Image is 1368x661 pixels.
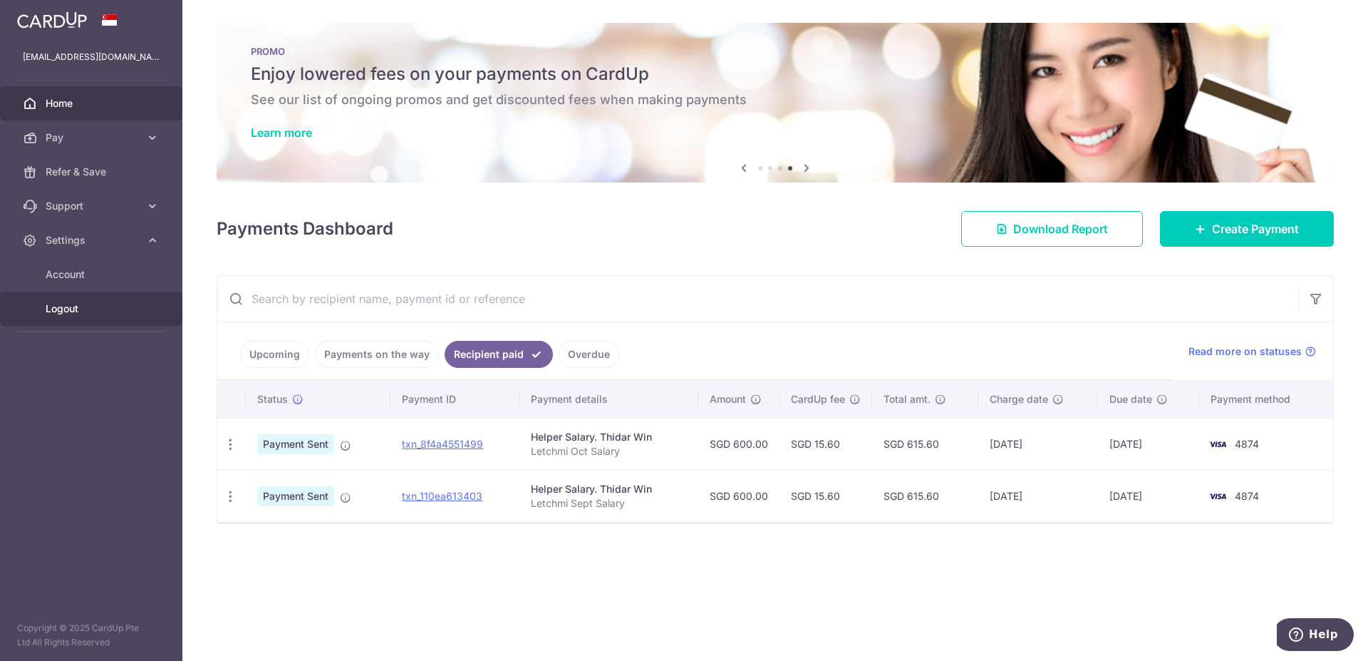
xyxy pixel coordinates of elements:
a: Recipient paid [445,341,553,368]
p: Letchmi Oct Salary [531,444,686,458]
a: Learn more [251,125,312,140]
span: Amount [710,392,746,406]
span: Payment Sent [257,486,334,506]
h5: Enjoy lowered fees on your payments on CardUp [251,63,1300,86]
span: CardUp fee [791,392,845,406]
div: Helper Salary. Thidar Win [531,482,686,496]
td: [DATE] [978,470,1099,522]
div: Helper Salary. Thidar Win [531,430,686,444]
th: Payment ID [390,381,519,418]
th: Payment details [519,381,698,418]
td: SGD 600.00 [698,418,779,470]
span: Account [46,267,140,282]
p: Letchmi Sept Salary [531,496,686,511]
span: Pay [46,130,140,145]
a: Read more on statuses [1188,344,1316,359]
td: SGD 15.60 [779,470,872,522]
span: Charge date [990,392,1048,406]
img: Bank Card [1203,488,1232,505]
h6: See our list of ongoing promos and get discounted fees when making payments [251,91,1300,108]
iframe: Opens a widget where you can find more information [1277,618,1354,654]
th: Payment method [1199,381,1334,418]
span: Read more on statuses [1188,344,1302,359]
input: Search by recipient name, payment id or reference [217,276,1299,322]
span: Total amt. [883,392,931,406]
p: PROMO [251,46,1300,57]
a: Overdue [559,341,619,368]
td: SGD 600.00 [698,470,779,522]
span: 4874 [1235,438,1259,450]
td: [DATE] [1098,418,1198,470]
a: Upcoming [240,341,309,368]
a: Download Report [961,211,1143,247]
td: [DATE] [1098,470,1198,522]
td: SGD 615.60 [872,418,978,470]
h4: Payments Dashboard [217,216,393,242]
a: txn_8f4a4551499 [402,438,483,450]
img: CardUp [17,11,87,29]
a: txn_110ea613403 [402,490,482,502]
p: [EMAIL_ADDRESS][DOMAIN_NAME] [23,50,160,64]
span: Logout [46,302,140,316]
span: Due date [1109,392,1152,406]
span: Refer & Save [46,165,140,179]
span: Home [46,96,140,111]
td: SGD 615.60 [872,470,978,522]
span: Create Payment [1212,220,1299,237]
td: [DATE] [978,418,1099,470]
span: Download Report [1013,220,1108,237]
span: Status [257,392,288,406]
img: Latest Promos banner [217,23,1334,183]
a: Payments on the way [315,341,439,368]
span: Settings [46,233,140,247]
span: Payment Sent [257,434,334,454]
a: Create Payment [1160,211,1334,247]
span: 4874 [1235,490,1259,502]
td: SGD 15.60 [779,418,872,470]
img: Bank Card [1203,436,1232,453]
span: Support [46,199,140,213]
